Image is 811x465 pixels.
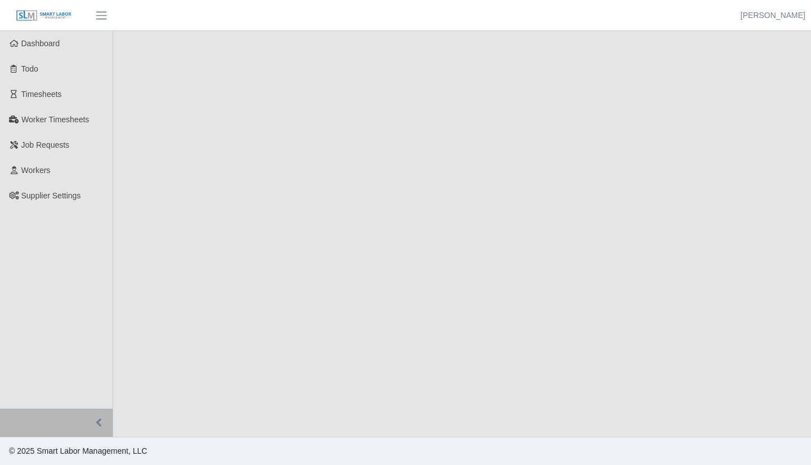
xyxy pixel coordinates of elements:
a: [PERSON_NAME] [741,10,805,21]
span: Supplier Settings [21,191,81,200]
span: Dashboard [21,39,60,48]
span: Todo [21,64,38,73]
span: Job Requests [21,140,70,149]
span: Timesheets [21,90,62,99]
span: Worker Timesheets [21,115,89,124]
img: SLM Logo [16,10,72,22]
span: Workers [21,166,51,175]
span: © 2025 Smart Labor Management, LLC [9,446,147,455]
